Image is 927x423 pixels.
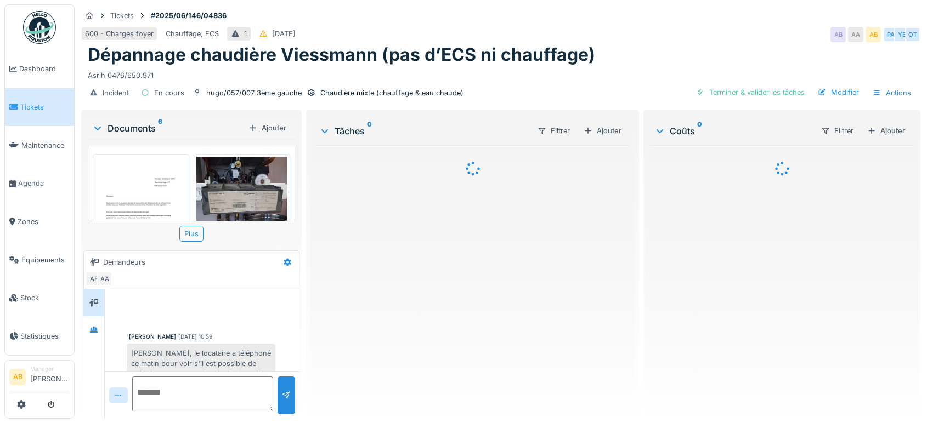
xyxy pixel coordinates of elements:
div: Filtrer [533,123,575,139]
span: Maintenance [21,140,70,151]
h1: Dépannage chaudière Viessmann (pas d’ECS ni chauffage) [88,44,595,65]
sup: 0 [367,124,372,138]
div: Plus [179,226,204,242]
div: YE [894,27,909,42]
a: Dashboard [5,50,74,88]
a: Stock [5,279,74,317]
div: Chauffage, ECS [166,28,219,39]
div: AA [97,271,112,287]
div: Coûts [654,124,812,138]
div: OT [905,27,920,42]
div: AB [866,27,881,42]
li: AB [9,369,26,385]
div: PA [883,27,898,42]
span: Stock [20,293,70,303]
div: Filtrer [816,123,858,139]
a: Maintenance [5,126,74,164]
span: Statistiques [20,331,70,341]
div: AA [848,27,863,42]
div: [DATE] 10:59 [178,333,212,341]
div: Ajouter [863,123,909,138]
span: Équipements [21,255,70,265]
span: Agenda [18,178,70,188]
div: Actions [868,85,916,101]
div: Chaudière mixte (chauffage & eau chaude) [320,88,463,98]
div: Documents [92,122,244,135]
div: Incident [103,88,129,98]
div: Manager [30,365,70,373]
a: Agenda [5,164,74,203]
span: Dashboard [19,64,70,74]
div: Modifier [813,85,863,100]
strong: #2025/06/146/04836 [146,10,231,21]
span: Tickets [20,102,70,112]
div: Asrih 0476/650.971 [88,66,914,81]
div: AB [86,271,101,287]
sup: 0 [697,124,702,138]
img: Badge_color-CXgf-gQk.svg [23,11,56,44]
span: Zones [18,216,70,227]
div: En cours [154,88,184,98]
div: AB [830,27,846,42]
sup: 6 [158,122,162,135]
div: [PERSON_NAME] [129,333,176,341]
div: Ajouter [579,123,626,138]
div: Demandeurs [103,257,145,267]
img: uhtjlp2aq7xieokabv025w4u53xp [95,157,186,285]
a: Statistiques [5,317,74,356]
a: Zones [5,203,74,241]
a: AB Manager[PERSON_NAME] [9,365,70,391]
a: Tickets [5,88,74,127]
div: Tickets [110,10,134,21]
div: [DATE] [272,28,296,39]
div: Ajouter [244,121,291,135]
div: Tâches [319,124,528,138]
li: [PERSON_NAME] [30,365,70,388]
a: Équipements [5,241,74,279]
div: hugo/057/007 3ème gauche [206,88,302,98]
img: lqaa0il7v4yixj2qxt606k1pswfe [196,157,287,278]
div: 600 - Charges foyer [85,28,154,39]
div: 1 [244,28,247,39]
div: Terminer & valider les tâches [692,85,809,100]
